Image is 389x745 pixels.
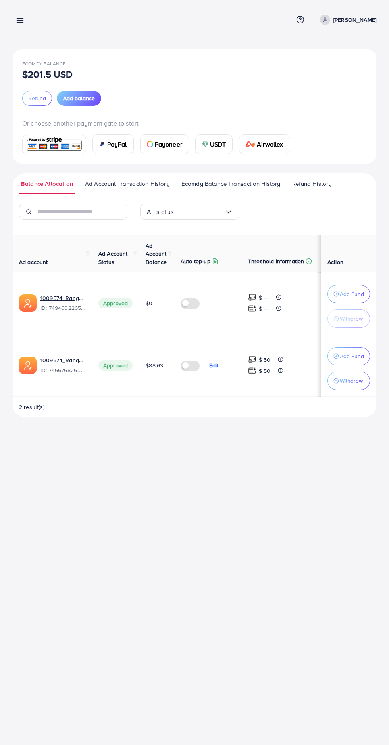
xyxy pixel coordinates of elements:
[63,94,95,102] span: Add balance
[40,304,86,312] span: ID: 7494602265202950145
[40,356,86,364] a: 1009574_Rangooli add account 2_1738492482316
[99,141,106,147] img: card
[22,135,86,154] a: card
[259,304,269,313] p: $ ---
[327,285,370,303] button: Add Fund
[147,141,153,147] img: card
[181,256,210,266] p: Auto top-up
[40,356,86,374] div: <span class='underline'>1009574_Rangooli add account 2_1738492482316</span></br>7466768269278674960
[146,361,163,369] span: $88.63
[195,134,233,154] a: cardUSDT
[22,60,65,67] span: Ecomdy Balance
[340,289,364,299] p: Add Fund
[146,299,152,307] span: $0
[259,366,271,376] p: $ 50
[85,180,169,188] span: Ad Account Transaction History
[246,141,255,147] img: card
[340,376,363,386] p: Withdraw
[147,206,173,218] span: All status
[259,355,271,365] p: $ 50
[239,134,290,154] a: cardAirwallex
[181,180,280,188] span: Ecomdy Balance Transaction History
[340,351,364,361] p: Add Fund
[25,136,83,153] img: card
[257,139,283,149] span: Airwallex
[21,180,73,188] span: Balance Allocation
[209,361,219,370] p: Edit
[340,314,363,323] p: Withdraw
[28,94,46,102] span: Refund
[327,258,343,266] span: Action
[248,367,256,375] img: top-up amount
[327,309,370,328] button: Withdraw
[248,304,256,313] img: top-up amount
[259,293,269,302] p: $ ---
[140,204,239,220] div: Search for option
[98,298,133,308] span: Approved
[173,206,225,218] input: Search for option
[292,180,331,188] span: Refund History
[19,403,45,411] span: 2 result(s)
[22,118,367,128] p: Or choose another payment gate to start
[98,360,133,371] span: Approved
[248,355,256,364] img: top-up amount
[333,15,376,25] p: [PERSON_NAME]
[40,366,86,374] span: ID: 7466768269278674960
[248,256,304,266] p: Threshold information
[155,139,182,149] span: Payoneer
[92,134,134,154] a: cardPayPal
[210,139,226,149] span: USDT
[355,709,383,739] iframe: Chat
[22,69,73,79] p: $201.5 USD
[146,242,167,266] span: Ad Account Balance
[140,134,189,154] a: cardPayoneer
[327,372,370,390] button: Withdraw
[19,294,37,312] img: ic-ads-acc.e4c84228.svg
[40,294,86,312] div: <span class='underline'>1009574_Rangooli_1744973076395</span></br>7494602265202950145
[248,293,256,302] img: top-up amount
[327,347,370,365] button: Add Fund
[317,15,376,25] a: [PERSON_NAME]
[202,141,208,147] img: card
[98,250,128,266] span: Ad Account Status
[40,294,86,302] a: 1009574_Rangooli_1744973076395
[57,91,101,106] button: Add balance
[19,357,37,374] img: ic-ads-acc.e4c84228.svg
[107,139,127,149] span: PayPal
[19,258,48,266] span: Ad account
[22,91,52,106] button: Refund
